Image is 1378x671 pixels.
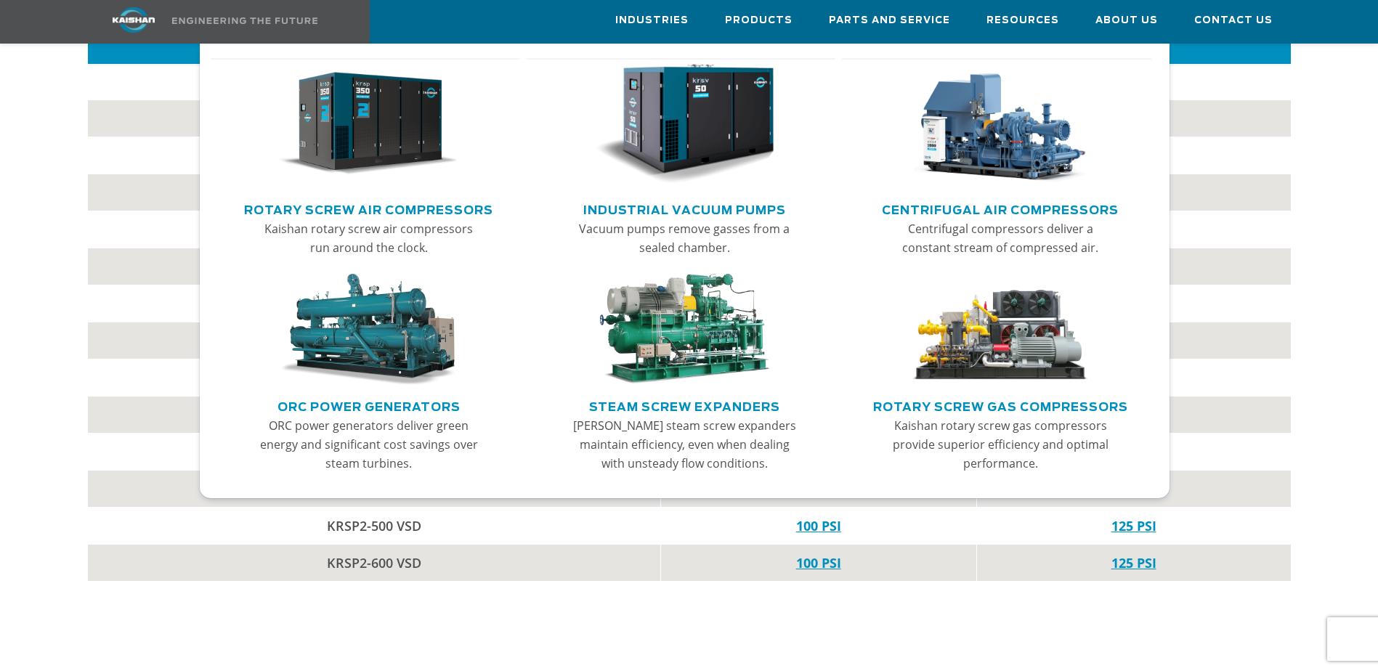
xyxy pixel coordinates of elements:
[88,137,661,174] td: KRSP2-75 VSD
[571,219,798,257] p: Vacuum pumps remove gasses from a sealed chamber.
[88,100,661,137] td: KRSP2-50 VSD
[279,274,458,386] img: thumb-ORC-Power-Generators
[1111,517,1156,534] a: 125 PSI
[873,394,1128,416] a: Rotary Screw Gas Compressors
[887,416,1114,473] p: Kaishan rotary screw gas compressors provide superior efficiency and optimal performance.
[277,394,461,416] a: ORC Power Generators
[279,64,458,184] img: thumb-Rotary-Screw-Air-Compressors
[829,12,950,29] span: Parts and Service
[88,322,661,359] td: KRSP2-250 VSD
[595,274,774,386] img: thumb-Steam-Screw-Expanders
[256,219,482,257] p: Kaishan rotary screw air compressors run around the clock.
[256,416,482,473] p: ORC power generators deliver green energy and significant cost savings over steam turbines.
[829,1,950,40] a: Parts and Service
[725,1,793,40] a: Products
[88,359,661,396] td: KRSP2-300 VSD
[88,211,661,248] td: KRSP2-125 VSD
[88,471,661,508] td: KRSP2-450 VSD
[88,248,661,285] td: KRSP2-150 VSD
[725,12,793,29] span: Products
[88,285,661,322] td: KRSP2-200 VSD
[244,198,493,219] a: Rotary Screw Air Compressors
[796,517,841,534] a: 100 PSI
[88,434,661,471] td: KRSP2-400 VSD
[911,274,1090,386] img: thumb-Rotary-Screw-Gas-Compressors
[1111,554,1156,572] a: 125 PSI
[796,554,841,572] a: 100 PSI
[88,396,661,434] td: KRSP2-350 VSD
[1194,12,1273,29] span: Contact Us
[88,64,661,100] td: KRSP2-30 VSD
[88,28,661,64] td: Model
[986,1,1059,40] a: Resources
[887,219,1114,257] p: Centrifugal compressors deliver a constant stream of compressed air.
[1095,12,1158,29] span: About Us
[615,1,689,40] a: Industries
[595,64,774,184] img: thumb-Industrial-Vacuum-Pumps
[882,198,1119,219] a: Centrifugal Air Compressors
[172,17,317,24] img: Engineering the future
[615,12,689,29] span: Industries
[1095,1,1158,40] a: About Us
[589,394,780,416] a: Steam Screw Expanders
[571,416,798,473] p: [PERSON_NAME] steam screw expanders maintain efficiency, even when dealing with unsteady flow con...
[583,198,786,219] a: Industrial Vacuum Pumps
[88,508,661,545] td: KRSP2-500 VSD
[79,7,188,33] img: kaishan logo
[911,64,1090,184] img: thumb-Centrifugal-Air-Compressors
[1194,1,1273,40] a: Contact Us
[88,174,661,211] td: KRSP2-100 VSD
[88,545,661,582] td: KRSP2-600 VSD
[986,12,1059,29] span: Resources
